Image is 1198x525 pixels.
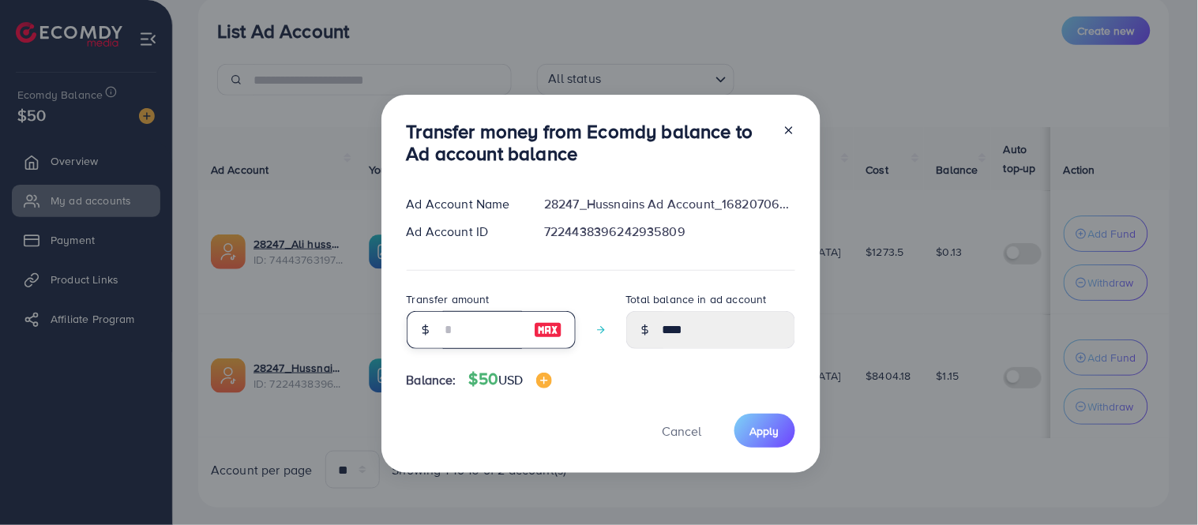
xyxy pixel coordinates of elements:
[407,371,456,389] span: Balance:
[394,195,532,213] div: Ad Account Name
[663,422,702,440] span: Cancel
[531,195,807,213] div: 28247_Hussnains Ad Account_1682070647889
[469,369,552,389] h4: $50
[750,423,779,439] span: Apply
[394,223,532,241] div: Ad Account ID
[626,291,767,307] label: Total balance in ad account
[534,321,562,339] img: image
[734,414,795,448] button: Apply
[643,414,722,448] button: Cancel
[1131,454,1186,513] iframe: Chat
[407,291,490,307] label: Transfer amount
[536,373,552,388] img: image
[407,120,770,166] h3: Transfer money from Ecomdy balance to Ad account balance
[531,223,807,241] div: 7224438396242935809
[498,371,523,388] span: USD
